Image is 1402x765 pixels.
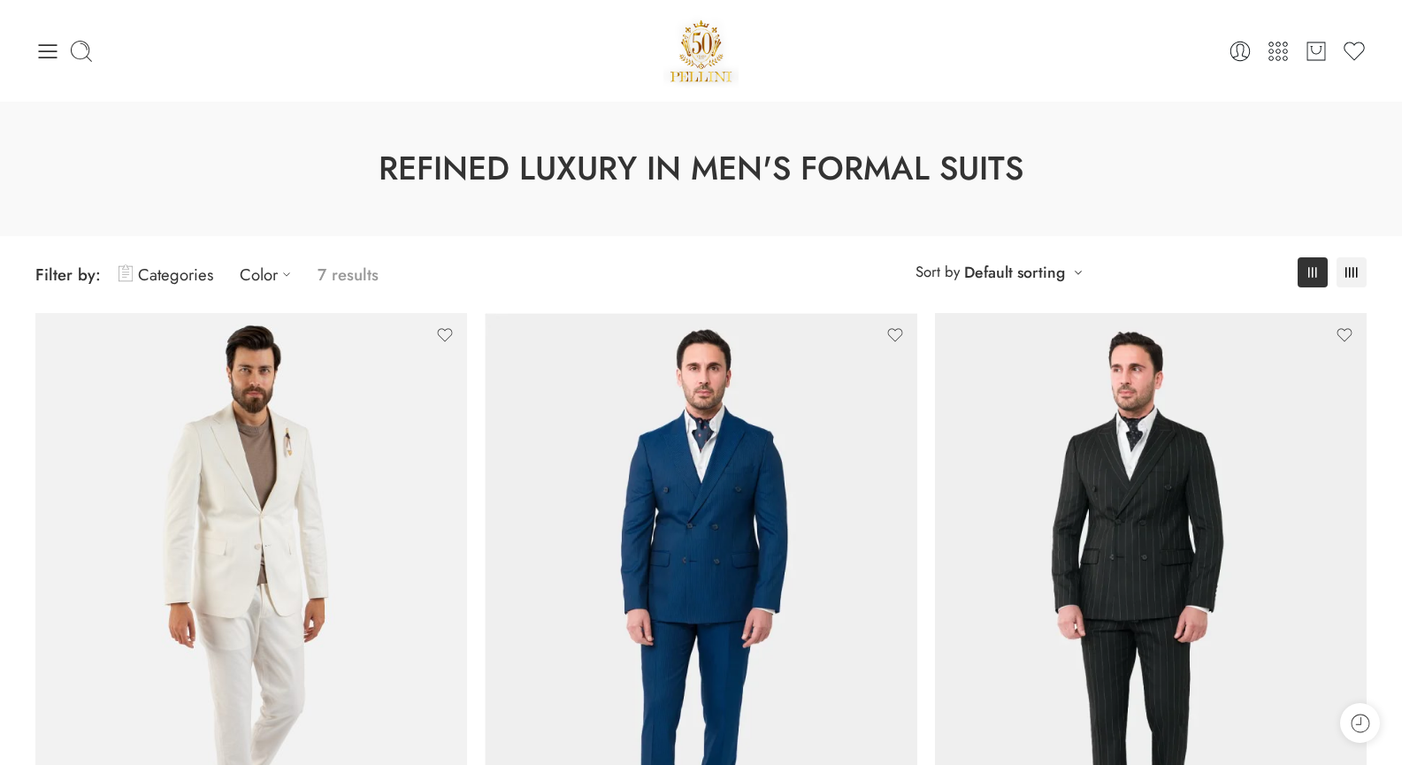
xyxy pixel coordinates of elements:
a: Cart [1304,39,1329,64]
span: Filter by: [35,263,101,287]
a: Color [240,254,300,295]
h1: Refined Luxury in Men's Formal Suits [44,146,1358,192]
span: Sort by [916,257,960,287]
a: Default sorting [964,260,1065,285]
p: 7 results [318,254,379,295]
a: Pellini - [663,13,739,88]
img: Pellini [663,13,739,88]
a: Login / Register [1228,39,1253,64]
a: Wishlist [1342,39,1367,64]
a: Categories [119,254,213,295]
